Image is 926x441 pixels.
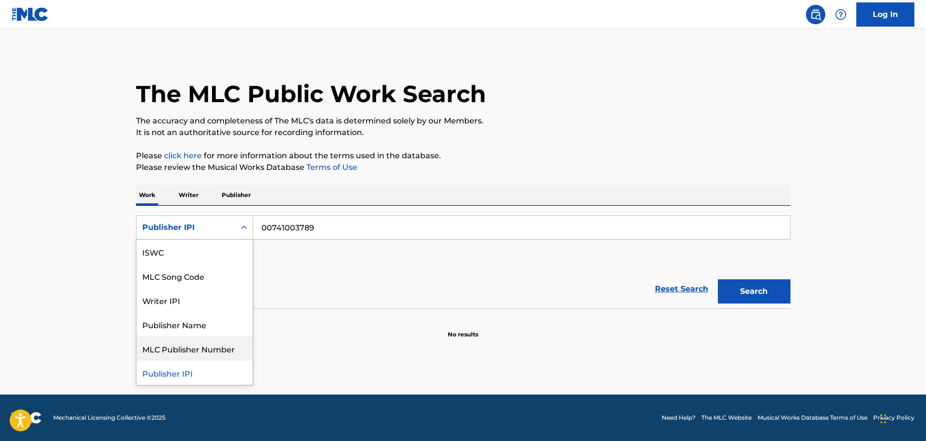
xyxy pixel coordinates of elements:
[137,264,253,288] div: MLC Song Code
[810,9,821,20] img: search
[878,395,926,441] div: Chat-widget
[835,9,847,20] img: help
[701,413,752,422] a: The MLC Website
[873,413,914,422] a: Privacy Policy
[137,312,253,336] div: Publisher Name
[142,222,229,233] div: Publisher IPI
[304,163,357,172] a: Terms of Use
[880,404,886,433] div: Vedä
[662,413,696,422] a: Need Help?
[856,2,914,27] a: Log In
[219,185,254,205] p: Publisher
[831,5,850,24] div: Help
[137,240,253,264] div: ISWC
[12,7,49,21] img: MLC Logo
[806,5,825,24] a: Public Search
[448,319,478,339] p: No results
[650,278,713,300] a: Reset Search
[176,185,201,205] p: Writer
[718,279,790,304] button: Search
[136,215,790,308] form: Search Form
[137,336,253,361] div: MLC Publisher Number
[164,151,202,160] a: click here
[136,127,790,138] p: It is not an authoritative source for recording information.
[758,413,867,422] a: Musical Works Database Terms of Use
[136,185,158,205] p: Work
[136,79,486,108] h1: The MLC Public Work Search
[137,288,253,312] div: Writer IPI
[136,150,790,162] p: Please for more information about the terms used in the database.
[136,115,790,127] p: The accuracy and completeness of The MLC's data is determined solely by our Members.
[53,413,166,422] span: Mechanical Licensing Collective © 2025
[137,361,253,385] div: Publisher IPI
[878,395,926,441] iframe: Chat Widget
[12,412,42,424] img: logo
[136,162,790,173] p: Please review the Musical Works Database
